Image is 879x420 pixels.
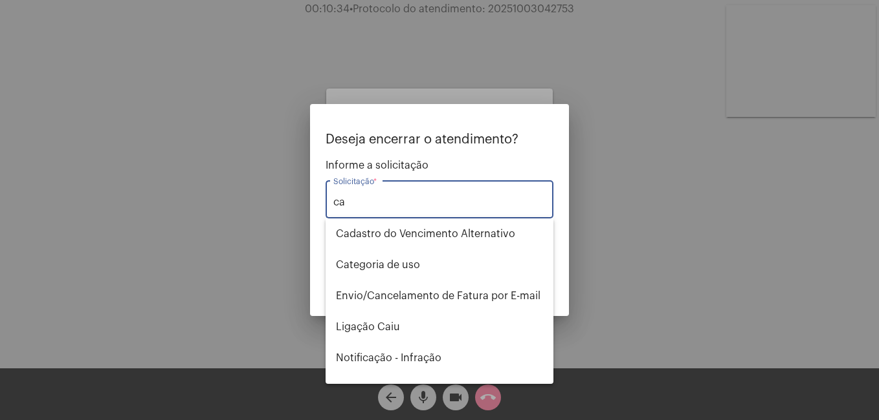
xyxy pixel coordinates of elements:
[336,218,543,249] span: Cadastro do Vencimento Alternativo
[326,132,553,147] p: Deseja encerrar o atendimento?
[336,311,543,342] span: Ligação Caiu
[336,280,543,311] span: Envio/Cancelamento de Fatura por E-mail
[326,160,553,171] span: Informe a solicitação
[336,373,543,404] span: Revisão de Categoria e Economia
[336,342,543,373] span: Notificação - Infração
[336,249,543,280] span: Categoria de uso
[333,196,546,208] input: Buscar solicitação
